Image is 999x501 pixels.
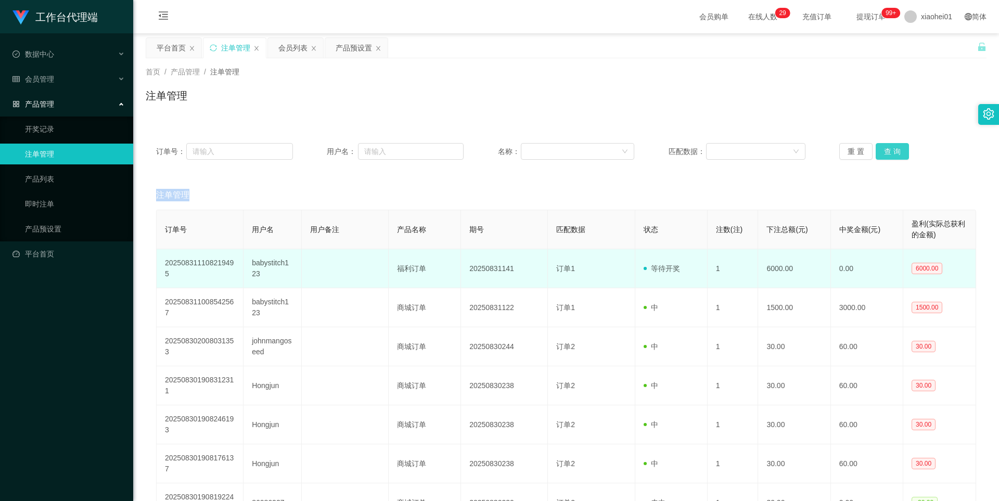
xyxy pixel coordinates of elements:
[669,146,706,157] span: 匹配数据：
[644,225,658,234] span: 状态
[25,169,125,189] a: 产品列表
[244,288,301,327] td: babystitch123
[758,249,830,288] td: 6000.00
[912,380,936,391] span: 30.00
[35,1,98,34] h1: 工作台代理端
[831,444,903,483] td: 60.00
[25,194,125,214] a: 即时注单
[556,420,575,429] span: 订单2
[164,68,166,76] span: /
[708,405,759,444] td: 1
[252,225,274,234] span: 用户名
[912,341,936,352] span: 30.00
[783,8,786,18] p: 9
[189,45,195,52] i: 图标: close
[389,444,461,483] td: 商城订单
[831,327,903,366] td: 60.00
[165,225,187,234] span: 订单号
[622,148,628,156] i: 图标: down
[758,405,830,444] td: 30.00
[311,45,317,52] i: 图标: close
[25,144,125,164] a: 注单管理
[743,13,783,20] span: 在线人数
[708,327,759,366] td: 1
[461,288,548,327] td: 20250831122
[556,225,585,234] span: 匹配数据
[157,249,244,288] td: 202508311108219495
[469,225,484,234] span: 期号
[244,366,301,405] td: Hongjun
[644,303,658,312] span: 中
[461,444,548,483] td: 20250830238
[389,366,461,405] td: 商城订单
[758,327,830,366] td: 30.00
[831,288,903,327] td: 3000.00
[12,243,125,264] a: 图标: dashboard平台首页
[556,303,575,312] span: 订单1
[881,8,900,18] sup: 1023
[775,8,790,18] sup: 29
[157,444,244,483] td: 202508301908176137
[983,108,994,120] i: 图标: setting
[851,13,891,20] span: 提现订单
[210,68,239,76] span: 注单管理
[12,100,54,108] span: 产品管理
[708,249,759,288] td: 1
[644,420,658,429] span: 中
[157,288,244,327] td: 202508311008542567
[336,38,372,58] div: 产品预设置
[146,68,160,76] span: 首页
[12,75,54,83] span: 会员管理
[327,146,358,157] span: 用户名：
[157,327,244,366] td: 202508302008031353
[766,225,808,234] span: 下注总额(元)
[310,225,339,234] span: 用户备注
[244,249,301,288] td: babystitch123
[375,45,381,52] i: 图标: close
[461,249,548,288] td: 20250831141
[461,366,548,405] td: 20250830238
[389,288,461,327] td: 商城订单
[556,264,575,273] span: 订单1
[157,38,186,58] div: 平台首页
[25,119,125,139] a: 开奖记录
[644,342,658,351] span: 中
[758,444,830,483] td: 30.00
[912,302,942,313] span: 1500.00
[839,225,880,234] span: 中奖金额(元)
[253,45,260,52] i: 图标: close
[556,342,575,351] span: 订单2
[965,13,972,20] i: 图标: global
[556,459,575,468] span: 订单2
[244,444,301,483] td: Hongjun
[793,148,799,156] i: 图标: down
[461,405,548,444] td: 20250830238
[12,50,20,58] i: 图标: check-circle-o
[358,143,464,160] input: 请输入
[204,68,206,76] span: /
[708,366,759,405] td: 1
[912,458,936,469] span: 30.00
[708,288,759,327] td: 1
[779,8,783,18] p: 2
[912,419,936,430] span: 30.00
[12,10,29,25] img: logo.9652507e.png
[839,143,873,160] button: 重 置
[831,366,903,405] td: 60.00
[644,381,658,390] span: 中
[210,44,217,52] i: 图标: sync
[12,50,54,58] span: 数据中心
[556,381,575,390] span: 订单2
[146,1,181,34] i: 图标: menu-fold
[186,143,292,160] input: 请输入
[397,225,426,234] span: 产品名称
[461,327,548,366] td: 20250830244
[876,143,909,160] button: 查 询
[157,405,244,444] td: 202508301908246193
[758,288,830,327] td: 1500.00
[221,38,250,58] div: 注单管理
[12,12,98,21] a: 工作台代理端
[244,405,301,444] td: Hongjun
[278,38,308,58] div: 会员列表
[716,225,742,234] span: 注数(注)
